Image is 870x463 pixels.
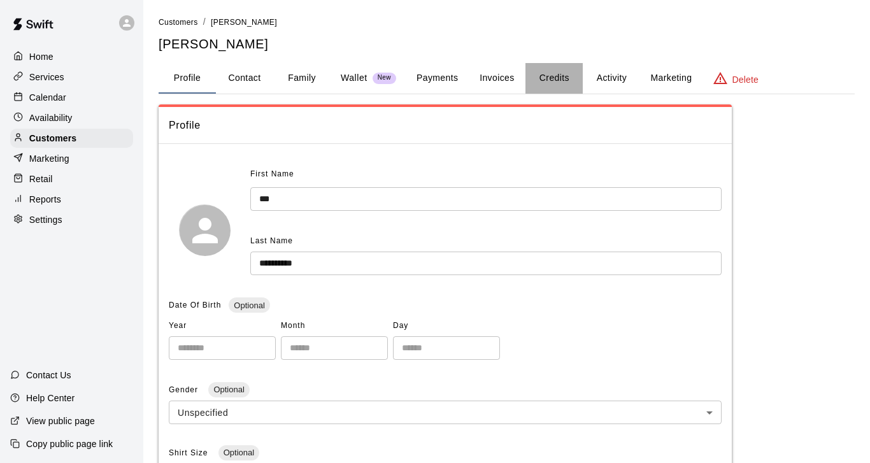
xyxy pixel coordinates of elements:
button: Payments [406,63,468,94]
span: New [373,74,396,82]
span: Date Of Birth [169,301,221,310]
button: Marketing [640,63,702,94]
a: Availability [10,108,133,127]
div: Unspecified [169,401,722,424]
button: Profile [159,63,216,94]
span: Month [281,316,388,336]
span: Day [393,316,500,336]
span: Last Name [250,236,293,245]
p: Settings [29,213,62,226]
h5: [PERSON_NAME] [159,36,855,53]
p: Marketing [29,152,69,165]
a: Services [10,68,133,87]
a: Customers [159,17,198,27]
p: Customers [29,132,76,145]
span: Gender [169,385,201,394]
span: Year [169,316,276,336]
p: Wallet [341,71,367,85]
p: Services [29,71,64,83]
span: Customers [159,18,198,27]
a: Reports [10,190,133,209]
span: [PERSON_NAME] [211,18,277,27]
p: Reports [29,193,61,206]
a: Marketing [10,149,133,168]
a: Customers [10,129,133,148]
button: Credits [525,63,583,94]
span: Optional [229,301,269,310]
p: View public page [26,415,95,427]
button: Activity [583,63,640,94]
span: Shirt Size [169,448,211,457]
a: Retail [10,169,133,189]
span: Optional [208,385,249,394]
p: Copy public page link [26,438,113,450]
p: Calendar [29,91,66,104]
button: Family [273,63,331,94]
p: Retail [29,173,53,185]
li: / [203,15,206,29]
span: First Name [250,164,294,185]
p: Delete [732,73,759,86]
p: Help Center [26,392,75,404]
p: Availability [29,111,73,124]
p: Contact Us [26,369,71,381]
span: Profile [169,117,722,134]
a: Settings [10,210,133,229]
span: Optional [218,448,259,457]
p: Home [29,50,53,63]
a: Home [10,47,133,66]
div: basic tabs example [159,63,855,94]
button: Invoices [468,63,525,94]
nav: breadcrumb [159,15,855,29]
a: Calendar [10,88,133,107]
button: Contact [216,63,273,94]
